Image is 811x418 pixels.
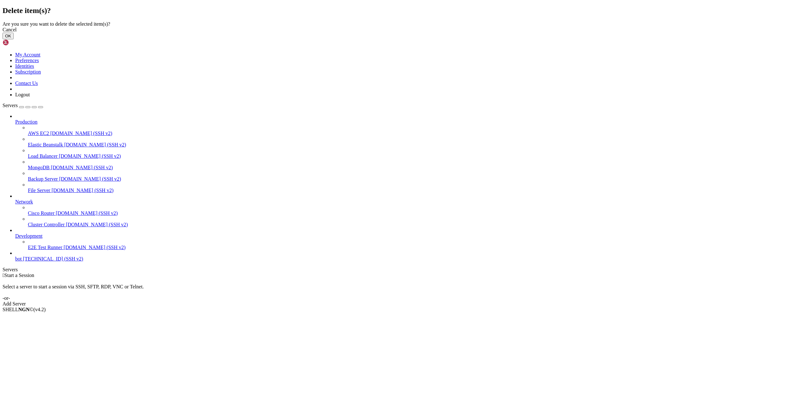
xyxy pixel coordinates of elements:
[28,239,808,250] li: E2E Test Runner [DOMAIN_NAME] (SSH v2)
[51,165,113,170] span: [DOMAIN_NAME] (SSH v2)
[15,199,33,204] span: Network
[28,205,808,216] li: Cisco Router [DOMAIN_NAME] (SSH v2)
[28,125,808,136] li: AWS EC2 [DOMAIN_NAME] (SSH v2)
[15,119,37,125] span: Production
[28,131,49,136] span: AWS EC2
[28,136,808,148] li: Elastic Beanstalk [DOMAIN_NAME] (SSH v2)
[15,58,39,63] a: Preferences
[28,216,808,228] li: Cluster Controller [DOMAIN_NAME] (SSH v2)
[28,165,49,170] span: MongoDB
[28,142,808,148] a: Elastic Beanstalk [DOMAIN_NAME] (SSH v2)
[28,245,808,250] a: E2E Test Runner [DOMAIN_NAME] (SSH v2)
[64,245,126,250] span: [DOMAIN_NAME] (SSH v2)
[3,273,4,278] span: 
[15,92,30,97] a: Logout
[3,39,39,46] img: Shellngn
[15,250,808,262] li: bot [TECHNICAL_ID] (SSH v2)
[28,222,808,228] a: Cluster Controller [DOMAIN_NAME] (SSH v2)
[3,6,808,15] h2: Delete item(s)?
[3,301,808,307] div: Add Server
[28,142,63,147] span: Elastic Beanstalk
[28,170,808,182] li: Backup Server [DOMAIN_NAME] (SSH v2)
[15,52,41,57] a: My Account
[28,148,808,159] li: Load Balancer [DOMAIN_NAME] (SSH v2)
[15,69,41,74] a: Subscription
[3,307,46,312] span: SHELL ©
[15,233,42,239] span: Development
[28,210,808,216] a: Cisco Router [DOMAIN_NAME] (SSH v2)
[50,131,112,136] span: [DOMAIN_NAME] (SSH v2)
[34,307,46,312] span: 4.2.0
[15,233,808,239] a: Development
[59,176,121,182] span: [DOMAIN_NAME] (SSH v2)
[15,63,34,69] a: Identities
[28,176,808,182] a: Backup Server [DOMAIN_NAME] (SSH v2)
[28,188,808,193] a: File Server [DOMAIN_NAME] (SSH v2)
[28,245,62,250] span: E2E Test Runner
[52,188,114,193] span: [DOMAIN_NAME] (SSH v2)
[15,256,808,262] a: bot [TECHNICAL_ID] (SSH v2)
[3,21,808,27] div: Are you sure you want to delete the selected item(s)?
[28,182,808,193] li: File Server [DOMAIN_NAME] (SSH v2)
[28,159,808,170] li: MongoDB [DOMAIN_NAME] (SSH v2)
[3,33,14,39] button: OK
[15,199,808,205] a: Network
[15,80,38,86] a: Contact Us
[3,27,808,33] div: Cancel
[15,228,808,250] li: Development
[3,267,808,273] div: Servers
[18,307,30,312] b: NGN
[3,278,808,301] div: Select a server to start a session via SSH, SFTP, RDP, VNC or Telnet. -or-
[15,193,808,228] li: Network
[28,131,808,136] a: AWS EC2 [DOMAIN_NAME] (SSH v2)
[28,165,808,170] a: MongoDB [DOMAIN_NAME] (SSH v2)
[28,188,50,193] span: File Server
[23,256,83,261] span: [TECHNICAL_ID] (SSH v2)
[15,119,808,125] a: Production
[28,153,808,159] a: Load Balancer [DOMAIN_NAME] (SSH v2)
[28,176,58,182] span: Backup Server
[64,142,126,147] span: [DOMAIN_NAME] (SSH v2)
[28,222,65,227] span: Cluster Controller
[59,153,121,159] span: [DOMAIN_NAME] (SSH v2)
[15,113,808,193] li: Production
[3,103,43,108] a: Servers
[3,103,18,108] span: Servers
[56,210,118,216] span: [DOMAIN_NAME] (SSH v2)
[4,273,34,278] span: Start a Session
[15,256,22,261] span: bot
[28,153,58,159] span: Load Balancer
[28,210,54,216] span: Cisco Router
[66,222,128,227] span: [DOMAIN_NAME] (SSH v2)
